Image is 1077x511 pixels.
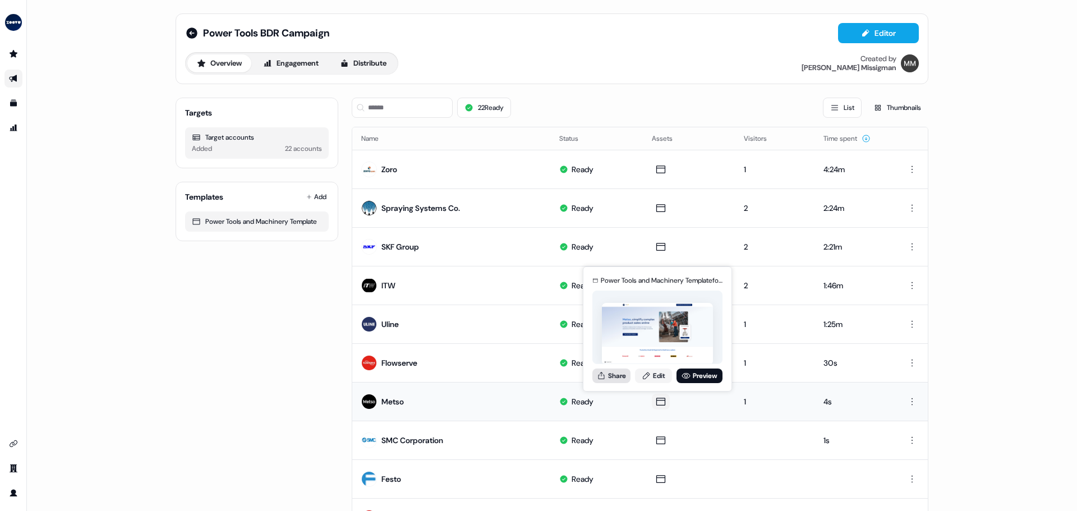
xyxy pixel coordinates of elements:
div: Zoro [381,164,397,175]
div: 1s [823,435,882,446]
th: Assets [643,127,735,150]
img: Morgan [901,54,919,72]
div: Targets [185,107,212,118]
a: Go to team [4,459,22,477]
div: ITW [381,280,395,291]
span: Power Tools BDR Campaign [203,26,329,40]
div: Target accounts [192,132,322,143]
button: Name [361,128,392,149]
div: 22 accounts [285,143,322,154]
div: Ready [572,435,593,446]
div: Metso [381,396,404,407]
div: 2 [744,202,805,214]
div: 2:24m [823,202,882,214]
div: 2:21m [823,241,882,252]
div: 4:24m [823,164,882,175]
button: Editor [838,23,919,43]
div: 1:25m [823,319,882,330]
div: Ready [572,164,593,175]
img: asset preview [602,303,713,365]
button: Share [592,369,630,383]
div: Flowserve [381,357,417,369]
div: Ready [572,241,593,252]
div: SMC Corporation [381,435,443,446]
button: Visitors [744,128,780,149]
div: 1:46m [823,280,882,291]
div: 1 [744,319,805,330]
div: 4s [823,396,882,407]
a: Go to templates [4,94,22,112]
div: 1 [744,396,805,407]
div: Ready [572,280,593,291]
a: Go to integrations [4,435,22,453]
div: [PERSON_NAME] Missigman [802,63,896,72]
div: Ready [572,396,593,407]
a: Go to outbound experience [4,70,22,88]
a: Go to attribution [4,119,22,137]
div: Power Tools and Machinery Template for Metso [601,275,722,286]
div: Festo [381,473,401,485]
a: Editor [838,29,919,40]
a: Preview [676,369,722,383]
a: Go to prospects [4,45,22,63]
div: 1 [744,357,805,369]
a: Go to profile [4,484,22,502]
div: Ready [572,357,593,369]
div: Ready [572,473,593,485]
div: Added [192,143,212,154]
div: Created by [860,54,896,63]
div: SKF Group [381,241,419,252]
div: 2 [744,280,805,291]
div: Uline [381,319,399,330]
div: Ready [572,319,593,330]
div: Spraying Systems Co. [381,202,460,214]
button: Distribute [330,54,396,72]
button: 22Ready [457,98,511,118]
div: 2 [744,241,805,252]
button: Status [559,128,592,149]
div: 30s [823,357,882,369]
div: Ready [572,202,593,214]
button: List [823,98,862,118]
div: Templates [185,191,223,202]
button: Time spent [823,128,871,149]
button: Add [304,189,329,205]
button: Engagement [254,54,328,72]
button: Overview [187,54,251,72]
button: Thumbnails [866,98,928,118]
div: 1 [744,164,805,175]
a: Edit [635,369,672,383]
div: Power Tools and Machinery Template [192,216,322,227]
